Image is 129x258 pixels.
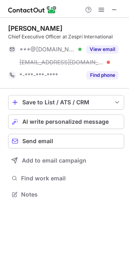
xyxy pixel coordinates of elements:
span: Add to email campaign [22,157,86,164]
div: Chief Executive Officer at Zespri International [8,33,124,40]
button: Send email [8,134,124,148]
img: ContactOut v5.3.10 [8,5,57,15]
button: Reveal Button [86,71,118,79]
span: AI write personalized message [22,118,109,125]
span: ***@[DOMAIN_NAME] [19,46,75,53]
span: Notes [21,191,121,198]
div: Save to List / ATS / CRM [22,99,110,106]
button: Notes [8,189,124,200]
button: Reveal Button [86,45,118,53]
button: AI write personalized message [8,114,124,129]
button: save-profile-one-click [8,95,124,110]
button: Find work email [8,173,124,184]
button: Add to email campaign [8,153,124,168]
span: Find work email [21,175,121,182]
span: Send email [22,138,53,144]
div: [PERSON_NAME] [8,24,62,32]
span: [EMAIL_ADDRESS][DOMAIN_NAME] [19,59,104,66]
